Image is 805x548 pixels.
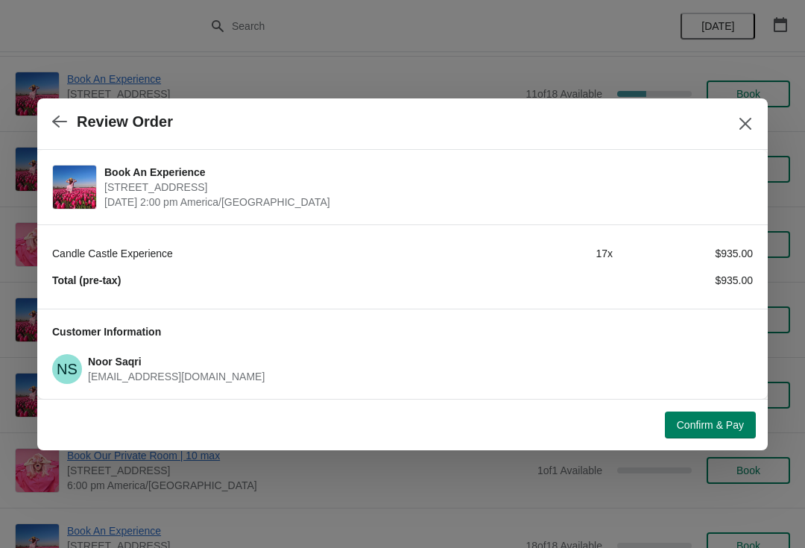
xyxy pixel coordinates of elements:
[613,273,753,288] div: $935.00
[613,246,753,261] div: $935.00
[52,326,161,338] span: Customer Information
[732,110,759,137] button: Close
[473,246,613,261] div: 17 x
[77,113,173,130] h2: Review Order
[677,419,744,431] span: Confirm & Pay
[104,195,745,210] span: [DATE] 2:00 pm America/[GEOGRAPHIC_DATA]
[52,246,473,261] div: Candle Castle Experience
[88,371,265,382] span: [EMAIL_ADDRESS][DOMAIN_NAME]
[104,180,745,195] span: [STREET_ADDRESS]
[104,165,745,180] span: Book An Experience
[52,354,82,384] span: Noor
[665,412,756,438] button: Confirm & Pay
[57,361,78,377] text: NS
[53,166,96,209] img: Book An Experience | 1815 North Milwaukee Avenue, Chicago, IL, USA | September 13 | 2:00 pm Ameri...
[52,274,121,286] strong: Total (pre-tax)
[88,356,142,368] span: Noor Saqri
